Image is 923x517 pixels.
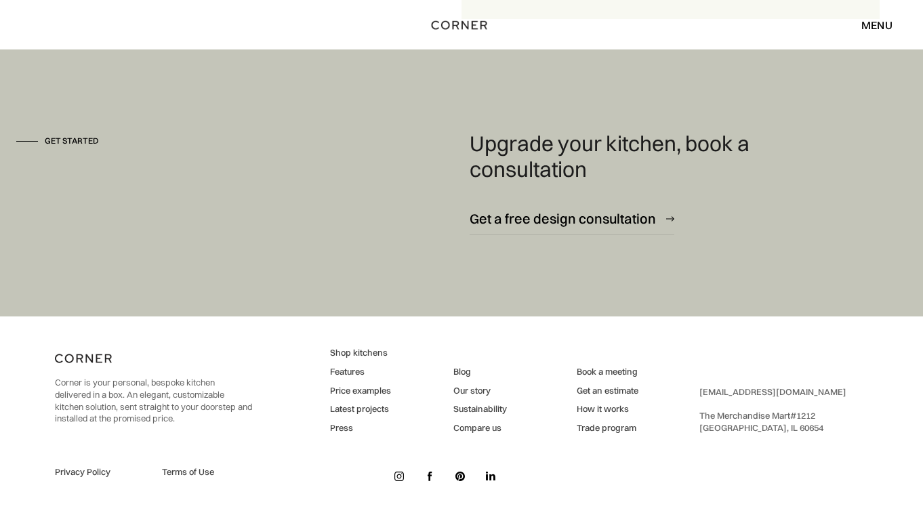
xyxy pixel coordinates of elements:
p: Corner is your personal, bespoke kitchen delivered in a box. An elegant, customizable kitchen sol... [55,377,252,424]
a: Terms of Use [162,466,253,478]
div: Get a free design consultation [470,209,656,228]
div: Get started [45,136,99,147]
a: Book a meeting [577,366,638,378]
a: Price examples [330,385,391,397]
div: ‍ The Merchandise Mart #1212 ‍ [GEOGRAPHIC_DATA], IL 60654 [699,386,846,434]
a: Latest projects [330,403,391,415]
a: Blog [453,366,507,378]
a: Features [330,366,391,378]
a: home [423,16,500,34]
h4: Upgrade your kitchen, book a consultation [470,131,766,182]
a: Press [330,422,391,434]
a: Compare us [453,422,507,434]
div: menu [848,14,893,37]
a: Sustainability [453,403,507,415]
a: Shop kitchens [330,347,391,359]
a: Privacy Policy [55,466,146,478]
a: How it works [577,403,638,415]
a: Get an estimate [577,385,638,397]
a: [EMAIL_ADDRESS][DOMAIN_NAME] [699,386,846,397]
a: Get a free design consultation [470,202,674,235]
a: Trade program [577,422,638,434]
div: menu [861,20,893,30]
a: Our story [453,385,507,397]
